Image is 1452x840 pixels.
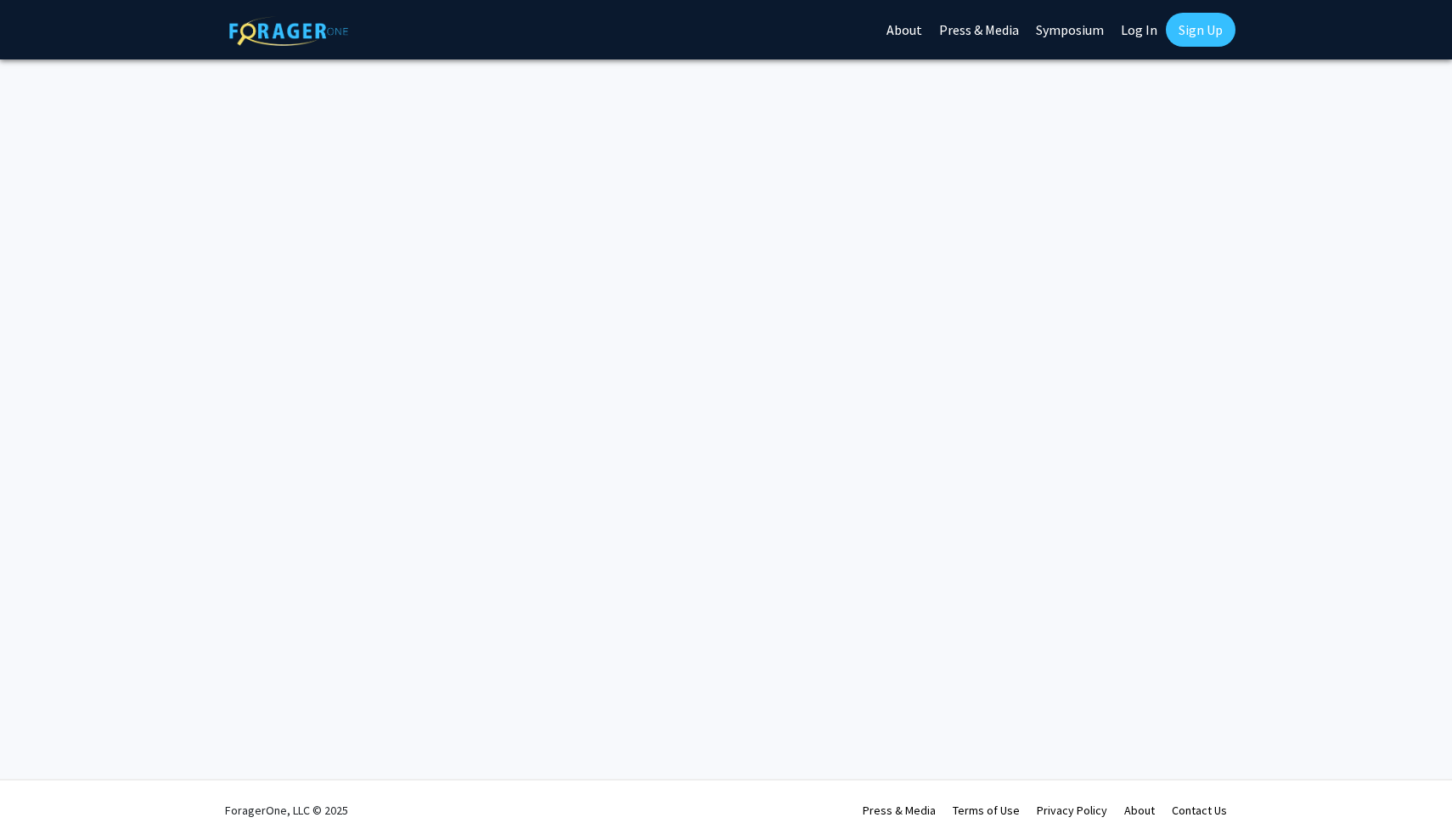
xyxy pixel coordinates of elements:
[229,16,348,46] img: ForagerOne Logo
[953,803,1020,818] a: Terms of Use
[1124,803,1155,818] a: About
[1172,803,1227,818] a: Contact Us
[863,803,936,818] a: Press & Media
[1166,13,1235,47] a: Sign Up
[1037,803,1107,818] a: Privacy Policy
[225,781,348,840] div: ForagerOne, LLC © 2025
